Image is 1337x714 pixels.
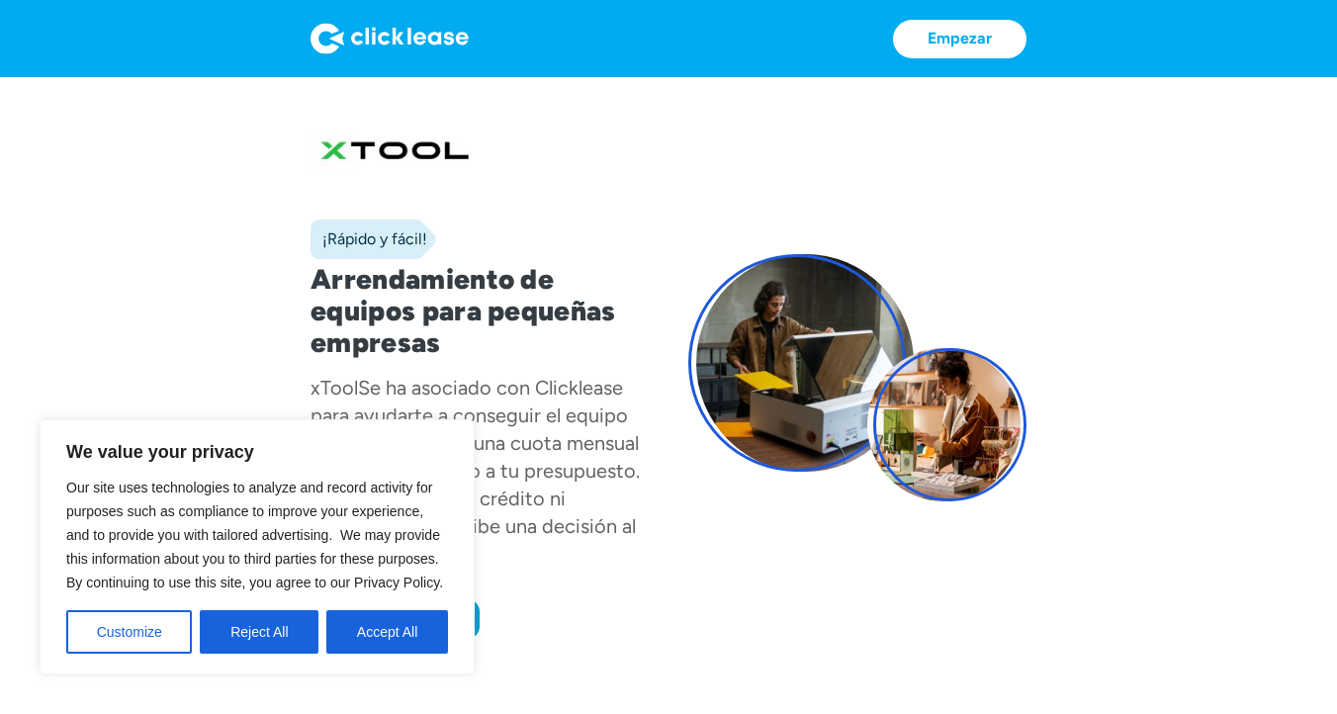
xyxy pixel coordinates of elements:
font: ¡Rápido y fácil! [322,229,427,248]
a: Empezar [893,20,1026,58]
p: We value your privacy [66,440,448,464]
button: Customize [66,610,192,654]
button: Accept All [326,610,448,654]
div: We value your privacy [40,419,475,674]
font: Empezar [928,29,992,47]
img: Logo [311,23,469,54]
button: Reject All [200,610,318,654]
font: Se ha asociado con Clicklease para ayudarte a conseguir el equipo que necesitas por una cuota men... [311,376,640,566]
span: Our site uses technologies to analyze and record activity for purposes such as compliance to impr... [66,480,443,590]
font: Arrendamiento de equipos para pequeñas empresas [311,262,616,359]
font: xTool [311,376,358,400]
